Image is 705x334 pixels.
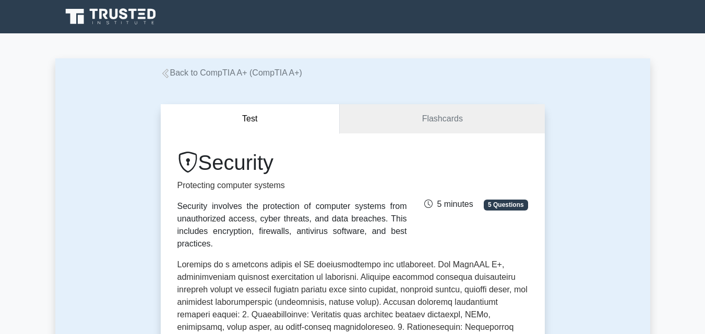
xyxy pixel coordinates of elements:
a: Flashcards [340,104,544,134]
a: Back to CompTIA A+ (CompTIA A+) [161,68,302,77]
h1: Security [177,150,407,175]
div: Security involves the protection of computer systems from unauthorized access, cyber threats, and... [177,200,407,250]
p: Protecting computer systems [177,179,407,192]
span: 5 Questions [484,200,528,210]
button: Test [161,104,340,134]
span: 5 minutes [424,200,473,208]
